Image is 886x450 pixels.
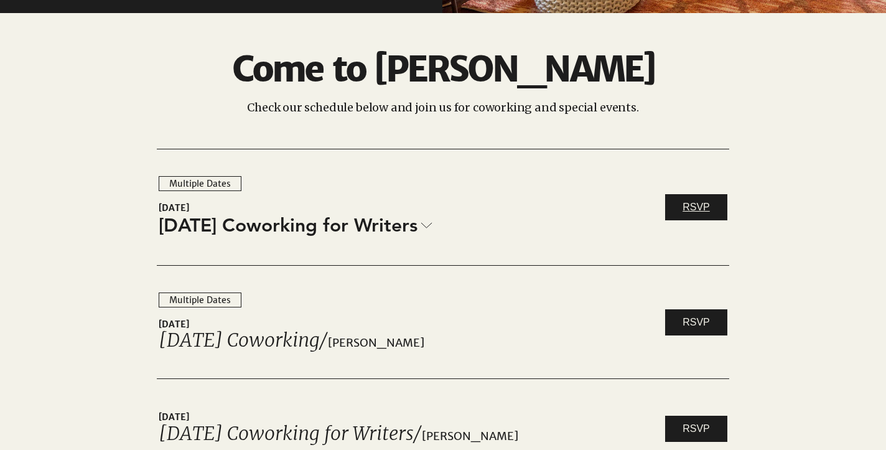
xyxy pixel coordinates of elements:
[159,329,320,352] a: [DATE] Coworking
[665,194,727,220] a: RSVP
[683,316,710,329] span: RSVP
[683,200,710,214] span: RSVP
[169,295,231,306] div: Multiple Dates
[232,47,654,91] span: Come to [PERSON_NAME]
[159,422,414,445] a: [DATE] Coworking for Writers
[414,422,422,445] span: /
[320,329,328,352] span: /
[159,318,654,331] span: [DATE]
[169,179,231,189] div: Multiple Dates
[159,212,432,238] a: [DATE] Coworking for Writers
[159,202,654,215] span: [DATE]
[179,100,707,115] p: Check our schedule below and join us for coworking and special events.
[159,212,417,238] span: [DATE] Coworking for Writers
[683,422,710,436] span: RSVP
[665,416,727,442] a: RSVP
[665,309,727,335] a: RSVP
[328,336,654,350] span: [PERSON_NAME]
[159,411,654,424] span: [DATE]
[422,429,654,443] span: [PERSON_NAME]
